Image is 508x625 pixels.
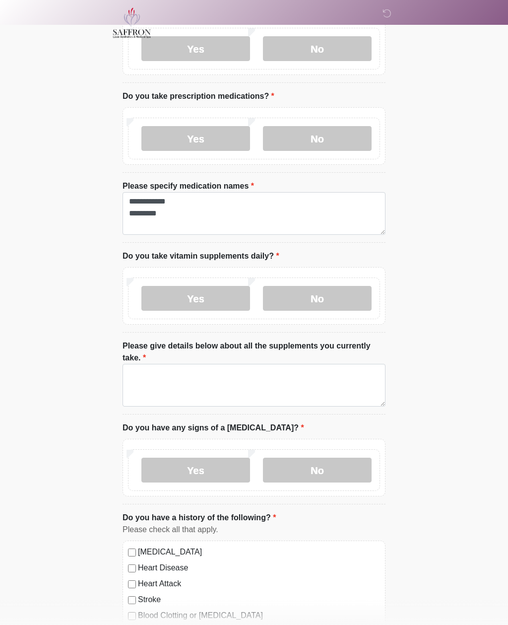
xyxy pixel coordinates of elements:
[128,564,136,572] input: Heart Disease
[128,549,136,556] input: [MEDICAL_DATA]
[263,126,372,151] label: No
[138,578,380,590] label: Heart Attack
[128,596,136,604] input: Stroke
[123,340,385,364] label: Please give details below about all the supplements you currently take.
[123,90,274,102] label: Do you take prescription medications?
[123,524,385,536] div: Please check all that apply.
[141,286,250,311] label: Yes
[141,126,250,151] label: Yes
[113,7,151,38] img: Saffron Laser Aesthetics and Medical Spa Logo
[138,594,380,606] label: Stroke
[123,422,304,434] label: Do you have any signs of a [MEDICAL_DATA]?
[128,612,136,620] input: Blood Clotting or [MEDICAL_DATA]
[263,458,372,483] label: No
[141,36,250,61] label: Yes
[123,180,254,192] label: Please specify medication names
[138,546,380,558] label: [MEDICAL_DATA]
[138,562,380,574] label: Heart Disease
[128,580,136,588] input: Heart Attack
[141,458,250,483] label: Yes
[123,250,279,262] label: Do you take vitamin supplements daily?
[123,512,276,524] label: Do you have a history of the following?
[263,286,372,311] label: No
[263,36,372,61] label: No
[138,610,380,622] label: Blood Clotting or [MEDICAL_DATA]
